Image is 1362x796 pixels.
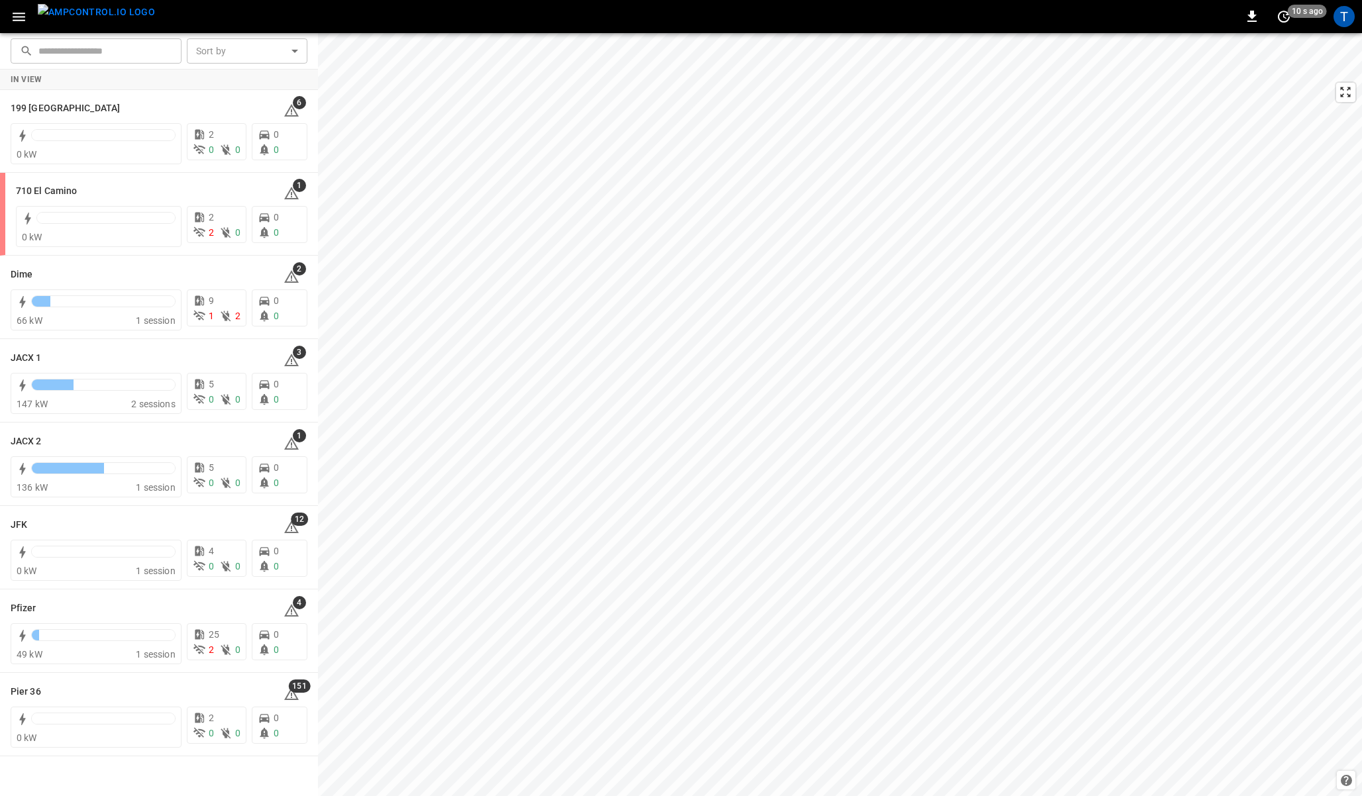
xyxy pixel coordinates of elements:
span: 9 [209,295,214,306]
h6: JACX 1 [11,351,42,366]
span: 0 kW [17,149,37,160]
span: 4 [209,546,214,556]
span: 0 [235,644,240,655]
span: 66 kW [17,315,42,326]
span: 0 [274,462,279,473]
span: 0 [274,212,279,223]
span: 1 [293,429,306,442]
span: 136 kW [17,482,48,493]
span: 147 kW [17,399,48,409]
strong: In View [11,75,42,84]
span: 1 [293,179,306,192]
span: 0 [209,728,214,738]
span: 0 [274,629,279,640]
span: 0 [209,394,214,405]
h6: Pier 36 [11,685,41,699]
span: 2 [209,227,214,238]
h6: 710 El Camino [16,184,77,199]
span: 2 [293,262,306,275]
span: 1 session [136,482,175,493]
span: 2 [209,129,214,140]
span: 5 [209,379,214,389]
span: 0 [274,561,279,572]
span: 0 [274,311,279,321]
span: 10 s ago [1288,5,1327,18]
span: 0 [274,546,279,556]
span: 3 [293,346,306,359]
span: 151 [288,679,310,693]
span: 0 [235,561,240,572]
canvas: Map [318,33,1362,796]
span: 0 [274,227,279,238]
span: 0 [274,713,279,723]
span: 0 [209,477,214,488]
span: 2 [235,311,240,321]
span: 0 [209,561,214,572]
span: 0 [235,477,240,488]
span: 25 [209,629,219,640]
button: set refresh interval [1273,6,1294,27]
span: 1 session [136,315,175,326]
span: 2 sessions [131,399,176,409]
h6: Dime [11,268,32,282]
span: 6 [293,96,306,109]
span: 1 [209,311,214,321]
span: 0 [274,728,279,738]
span: 0 [274,379,279,389]
span: 0 [274,144,279,155]
span: 0 [274,394,279,405]
div: profile-icon [1334,6,1355,27]
span: 0 [235,227,240,238]
span: 0 [235,144,240,155]
span: 5 [209,462,214,473]
h6: JFK [11,518,27,532]
span: 0 kW [17,566,37,576]
span: 2 [209,212,214,223]
span: 4 [293,596,306,609]
span: 2 [209,713,214,723]
span: 49 kW [17,649,42,660]
span: 12 [291,513,308,526]
span: 0 [235,728,240,738]
span: 0 [274,295,279,306]
h6: 199 Erie [11,101,120,116]
span: 0 [209,144,214,155]
span: 0 kW [17,732,37,743]
span: 0 kW [22,232,42,242]
h6: Pfizer [11,601,36,616]
span: 1 session [136,566,175,576]
span: 0 [274,477,279,488]
h6: JACX 2 [11,434,42,449]
img: ampcontrol.io logo [38,4,155,21]
span: 1 session [136,649,175,660]
span: 2 [209,644,214,655]
span: 0 [274,129,279,140]
span: 0 [235,394,240,405]
span: 0 [274,644,279,655]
